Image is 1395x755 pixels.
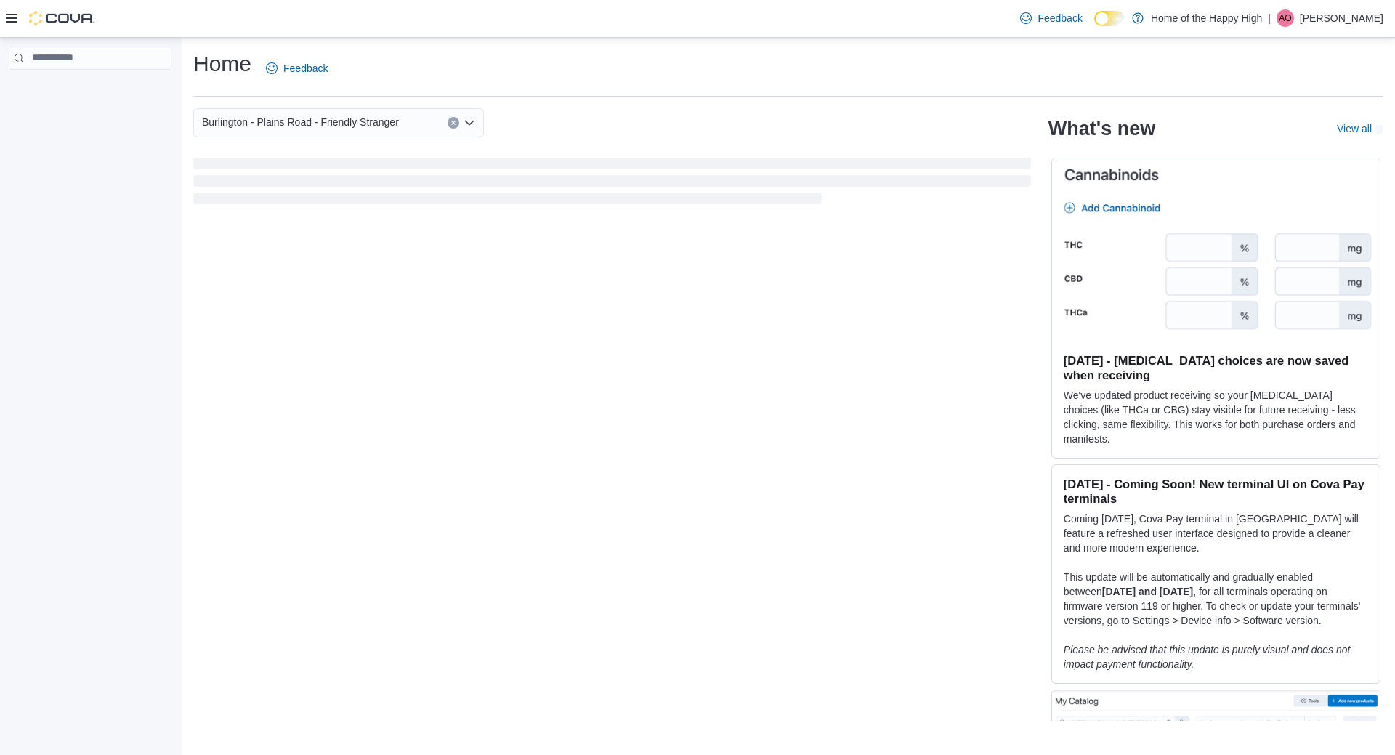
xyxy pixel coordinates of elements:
[202,113,399,131] span: Burlington - Plains Road - Friendly Stranger
[1064,512,1368,555] p: Coming [DATE], Cova Pay terminal in [GEOGRAPHIC_DATA] will feature a refreshed user interface des...
[1064,353,1368,382] h3: [DATE] - [MEDICAL_DATA] choices are now saved when receiving
[1048,117,1155,140] h2: What's new
[464,117,475,129] button: Open list of options
[193,161,1031,207] span: Loading
[1300,9,1383,27] p: [PERSON_NAME]
[1277,9,1294,27] div: Alex Omiotek
[1064,477,1368,506] h3: [DATE] - Coming Soon! New terminal UI on Cova Pay terminals
[1064,388,1368,446] p: We've updated product receiving so your [MEDICAL_DATA] choices (like THCa or CBG) stay visible fo...
[283,61,328,76] span: Feedback
[1102,586,1193,597] strong: [DATE] and [DATE]
[1014,4,1088,33] a: Feedback
[1337,123,1383,134] a: View allExternal link
[1268,9,1271,27] p: |
[260,54,333,83] a: Feedback
[448,117,459,129] button: Clear input
[1038,11,1082,25] span: Feedback
[1064,570,1368,628] p: This update will be automatically and gradually enabled between , for all terminals operating on ...
[193,49,251,78] h1: Home
[29,11,94,25] img: Cova
[9,73,171,108] nav: Complex example
[1279,9,1291,27] span: AO
[1094,26,1095,27] span: Dark Mode
[1375,125,1383,134] svg: External link
[1064,644,1351,670] em: Please be advised that this update is purely visual and does not impact payment functionality.
[1151,9,1262,27] p: Home of the Happy High
[1094,11,1125,26] input: Dark Mode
